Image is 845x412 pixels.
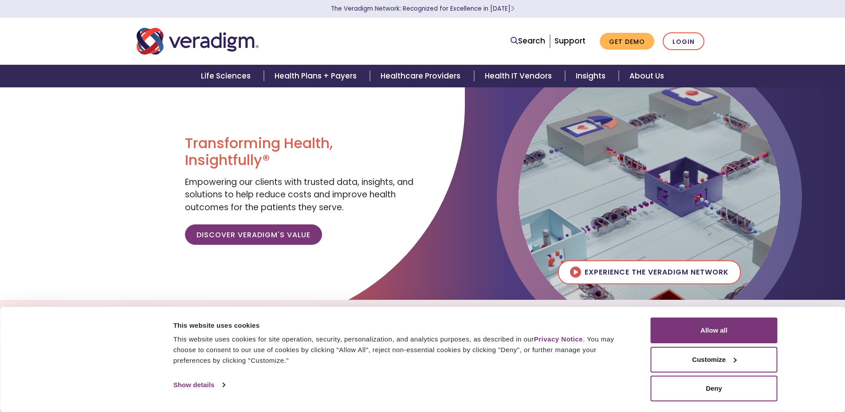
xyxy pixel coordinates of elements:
a: Life Sciences [190,65,264,87]
a: Search [511,35,545,47]
a: Health IT Vendors [474,65,565,87]
a: Explore Solutions [259,303,358,326]
a: Privacy Notice [534,335,583,343]
a: Healthcare Providers [370,65,474,87]
h1: Transforming Health, Insightfully® [185,135,416,169]
a: Login [663,32,704,51]
a: Show details [173,378,225,392]
a: Insights [475,303,532,326]
a: The Veradigm Network: Recognized for Excellence in [DATE]Learn More [331,4,515,13]
button: Deny [651,376,778,401]
span: Empowering our clients with trusted data, insights, and solutions to help reduce costs and improv... [185,176,413,213]
a: Support [554,35,586,46]
a: Discover Veradigm's Value [185,224,322,245]
div: This website uses cookies [173,320,631,331]
a: Health Plans + Payers [264,65,370,87]
button: Allow all [651,318,778,343]
button: Customize [651,347,778,373]
a: The Veradigm Network [358,303,475,326]
a: Insights [565,65,619,87]
a: About Us [619,65,675,87]
a: Careers [532,303,587,326]
div: This website uses cookies for site operation, security, personalization, and analytics purposes, ... [173,334,631,366]
span: Learn More [511,4,515,13]
a: Get Demo [600,33,654,50]
img: Veradigm logo [137,27,259,56]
